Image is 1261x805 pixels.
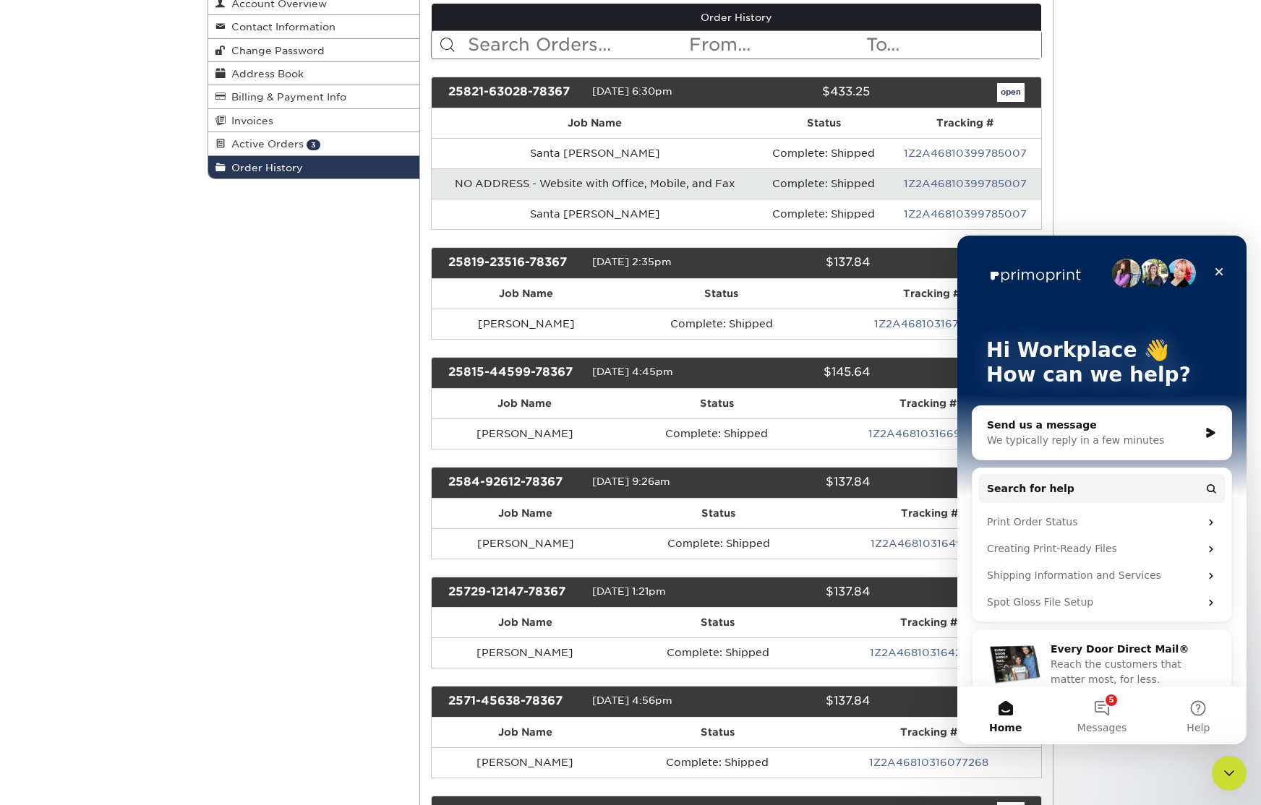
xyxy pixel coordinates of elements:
a: Address Book [208,62,419,85]
th: Tracking # [817,608,1041,637]
span: Address Book [226,68,304,79]
span: Invoices [226,115,273,126]
th: Job Name [432,718,619,747]
th: Status [758,108,889,138]
th: Job Name [432,608,620,637]
th: Job Name [432,499,620,528]
a: 1Z2A46810399785007 [904,178,1027,189]
td: NO ADDRESS - Website with Office, Mobile, and Fax [432,168,759,199]
span: [DATE] 2:35pm [592,256,672,267]
div: $137.84 [725,473,880,492]
div: 2584-92612-78367 [437,473,592,492]
div: 25821-63028-78367 [437,83,592,102]
td: Complete: Shipped [619,747,816,778]
input: From... [688,31,864,59]
a: 1Z2A46810316714819 [874,318,988,330]
div: $137.84 [725,583,880,602]
div: 25815-44599-78367 [437,363,592,382]
td: Complete: Shipped [758,168,889,199]
div: 2571-45638-78367 [437,692,592,711]
th: Status [621,279,821,309]
a: Order History [432,4,1042,31]
a: 1Z2A46810316692530 [868,428,988,439]
td: [PERSON_NAME] [432,747,619,778]
td: [PERSON_NAME] [432,637,620,668]
a: Contact Information [208,15,419,38]
span: Billing & Payment Info [226,91,346,103]
th: Tracking # [889,108,1041,138]
a: Active Orders 3 [208,132,419,155]
td: [PERSON_NAME] [432,418,619,449]
div: 25729-12147-78367 [437,583,592,602]
a: 1Z2A46810399785007 [904,208,1027,220]
td: Complete: Shipped [619,637,816,668]
span: [DATE] 6:30pm [592,85,672,97]
span: Change Password [226,45,325,56]
th: Status [620,499,818,528]
input: Search Orders... [466,31,688,59]
a: 1Z2A46810316077268 [869,757,988,768]
div: 25819-23516-78367 [437,254,592,272]
span: [DATE] 9:26am [592,475,670,487]
span: Order History [226,162,303,173]
input: To... [865,31,1041,59]
td: [PERSON_NAME] [432,528,620,559]
iframe: Intercom live chat [1212,756,1247,791]
th: Job Name [432,279,622,309]
td: Complete: Shipped [621,309,821,339]
a: 1Z2A46810316494129 [871,538,988,549]
td: Santa [PERSON_NAME] [432,199,759,229]
th: Status [619,608,816,637]
a: open [997,83,1025,102]
span: Active Orders [226,138,304,150]
span: [DATE] 1:21pm [592,585,666,597]
th: Status [618,389,815,418]
a: 1Z2A46810399785007 [904,147,1027,159]
th: Tracking # [816,718,1042,747]
div: $433.25 [725,83,880,102]
th: Job Name [432,389,619,418]
span: Contact Information [226,21,335,33]
th: Status [619,718,816,747]
span: 3 [307,139,320,150]
td: Santa [PERSON_NAME] [432,138,759,168]
th: Job Name [432,108,759,138]
span: [DATE] 4:56pm [592,695,672,707]
th: Tracking # [818,499,1041,528]
div: $137.84 [725,254,880,272]
td: Complete: Shipped [758,199,889,229]
a: 1Z2A46810316422938 [870,647,988,658]
div: $137.84 [725,692,880,711]
td: Complete: Shipped [620,528,818,559]
td: Complete: Shipped [758,138,889,168]
span: [DATE] 4:45pm [592,366,673,377]
iframe: Intercom live chat [957,236,1247,744]
div: $145.64 [725,363,880,382]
